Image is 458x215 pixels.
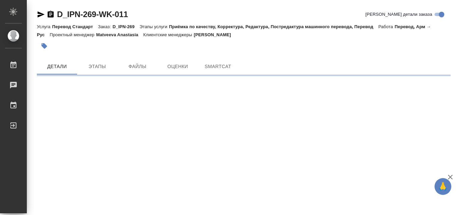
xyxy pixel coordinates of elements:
p: Работа [378,24,395,29]
p: Услуга [37,24,52,29]
span: Файлы [121,62,154,71]
p: Проектный менеджер [50,32,96,37]
button: Скопировать ссылку для ЯМессенджера [37,10,45,18]
p: Заказ: [98,24,112,29]
a: D_IPN-269-WK-011 [57,10,128,19]
span: [PERSON_NAME] детали заказа [365,11,432,18]
span: SmartCat [202,62,234,71]
span: Детали [41,62,73,71]
p: Этапы услуги [139,24,169,29]
p: D_IPN-269 [113,24,140,29]
p: Клиентские менеджеры [143,32,194,37]
p: Приёмка по качеству, Корректура, Редактура, Постредактура машинного перевода, Перевод [169,24,378,29]
p: Matveeva Anastasia [96,32,144,37]
span: Оценки [162,62,194,71]
p: [PERSON_NAME] [194,32,236,37]
span: Этапы [81,62,113,71]
button: Добавить тэг [37,39,52,53]
button: 🙏 [435,178,451,195]
span: 🙏 [437,179,449,194]
button: Скопировать ссылку [47,10,55,18]
p: Перевод Стандарт [52,24,98,29]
